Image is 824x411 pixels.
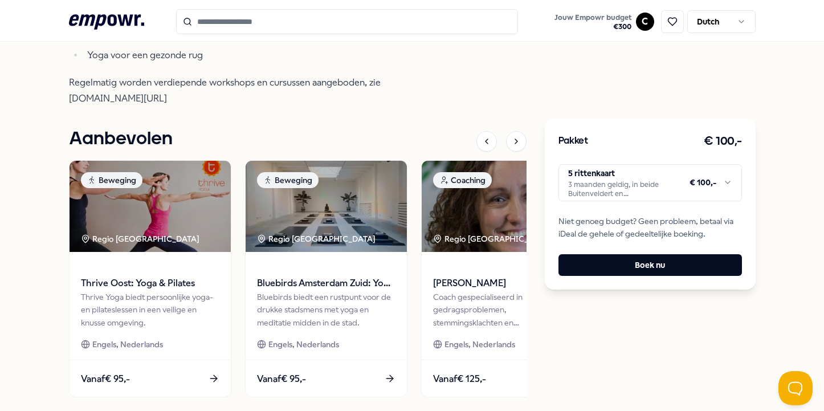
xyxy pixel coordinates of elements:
[778,371,813,405] iframe: Help Scout Beacon - Open
[69,75,439,107] p: Regelmatig worden verdiepende workshops en cursussen aangeboden, zie [DOMAIN_NAME][URL]
[421,160,584,397] a: package imageCoachingRegio [GEOGRAPHIC_DATA] [PERSON_NAME]Coach gespecialiseerd in gedragsproblem...
[422,161,583,252] img: package image
[245,160,407,397] a: package imageBewegingRegio [GEOGRAPHIC_DATA] Bluebirds Amsterdam Zuid: Yoga & WelzijnBluebirds bi...
[550,10,636,34] a: Jouw Empowr budget€300
[433,372,486,386] span: Vanaf € 125,-
[257,276,395,291] span: Bluebirds Amsterdam Zuid: Yoga & Welzijn
[558,134,588,149] h3: Pakket
[257,372,306,386] span: Vanaf € 95,-
[554,13,631,22] span: Jouw Empowr budget
[268,338,339,351] span: Engels, Nederlands
[81,172,142,188] div: Beweging
[558,254,742,276] button: Boek nu
[176,9,518,34] input: Search for products, categories or subcategories
[81,276,219,291] span: Thrive Oost: Yoga & Pilates
[246,161,407,252] img: package image
[81,372,130,386] span: Vanaf € 95,-
[433,233,553,245] div: Regio [GEOGRAPHIC_DATA]
[552,11,634,34] button: Jouw Empowr budget€300
[558,215,742,241] span: Niet genoeg budget? Geen probleem, betaal via iDeal de gehele of gedeeltelijke boeking.
[257,172,319,188] div: Beweging
[554,22,631,31] span: € 300
[70,161,231,252] img: package image
[444,338,515,351] span: Engels, Nederlands
[433,276,572,291] span: [PERSON_NAME]
[92,338,163,351] span: Engels, Nederlands
[257,291,395,329] div: Bluebirds biedt een rustpunt voor de drukke stadsmens met yoga en meditatie midden in de stad.
[257,233,377,245] div: Regio [GEOGRAPHIC_DATA]
[636,13,654,31] button: C
[81,291,219,329] div: Thrive Yoga biedt persoonlijke yoga- en pilateslessen in een veilige en knusse omgeving.
[69,160,231,397] a: package imageBewegingRegio [GEOGRAPHIC_DATA] Thrive Oost: Yoga & PilatesThrive Yoga biedt persoon...
[69,125,173,153] h1: Aanbevolen
[433,172,492,188] div: Coaching
[81,233,201,245] div: Regio [GEOGRAPHIC_DATA]
[84,47,439,63] li: Yoga voor een gezonde rug
[704,132,742,150] h3: € 100,-
[433,291,572,329] div: Coach gespecialiseerd in gedragsproblemen, stemmingsklachten en communicatieontwikkeling, gericht...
